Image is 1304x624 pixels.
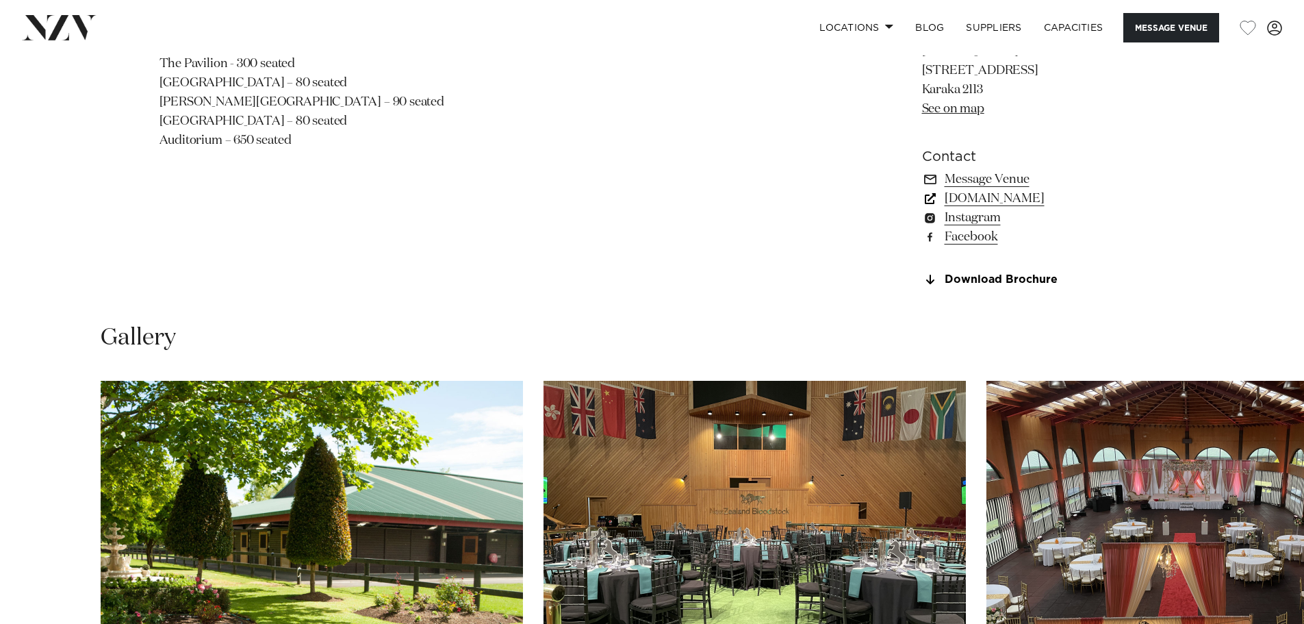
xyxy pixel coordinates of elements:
[1033,13,1114,42] a: Capacities
[922,147,1145,167] h6: Contact
[922,208,1145,227] a: Instagram
[922,227,1145,247] a: Facebook
[22,15,97,40] img: nzv-logo.png
[101,323,176,353] h2: Gallery
[1123,13,1219,42] button: Message Venue
[922,42,1145,119] p: [PERSON_NAME] [STREET_ADDRESS] Karaka 2113
[955,13,1032,42] a: SUPPLIERS
[904,13,955,42] a: BLOG
[808,13,904,42] a: Locations
[922,103,984,115] a: See on map
[922,170,1145,189] a: Message Venue
[922,274,1145,286] a: Download Brochure
[922,189,1145,208] a: [DOMAIN_NAME]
